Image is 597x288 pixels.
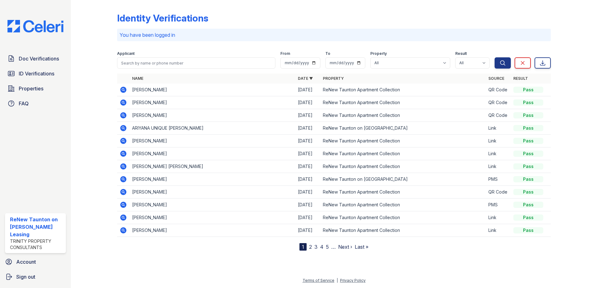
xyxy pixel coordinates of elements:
[338,244,352,250] a: Next ›
[320,84,486,96] td: ReNew Taunton Apartment Collection
[117,12,208,24] div: Identity Verifications
[130,147,295,160] td: [PERSON_NAME]
[314,244,318,250] a: 3
[513,202,543,208] div: Pass
[130,173,295,186] td: [PERSON_NAME]
[130,160,295,173] td: [PERSON_NAME] [PERSON_NAME]
[117,57,275,69] input: Search by name or phone number
[513,176,543,182] div: Pass
[130,122,295,135] td: ARIYANA UNIQUE [PERSON_NAME]
[295,109,320,122] td: [DATE]
[486,135,511,147] td: Link
[295,211,320,224] td: [DATE]
[132,76,143,81] a: Name
[130,96,295,109] td: [PERSON_NAME]
[320,109,486,122] td: ReNew Taunton Apartment Collection
[295,96,320,109] td: [DATE]
[486,173,511,186] td: PMS
[486,122,511,135] td: Link
[486,199,511,211] td: PMS
[130,211,295,224] td: [PERSON_NAME]
[340,278,366,283] a: Privacy Policy
[513,112,543,118] div: Pass
[320,224,486,237] td: ReNew Taunton Apartment Collection
[513,138,543,144] div: Pass
[295,84,320,96] td: [DATE]
[19,100,29,107] span: FAQ
[337,278,338,283] div: |
[513,163,543,170] div: Pass
[325,51,330,56] label: To
[130,186,295,199] td: [PERSON_NAME]
[299,243,307,251] div: 1
[320,211,486,224] td: ReNew Taunton Apartment Collection
[323,76,344,81] a: Property
[331,243,336,251] span: …
[130,224,295,237] td: [PERSON_NAME]
[295,186,320,199] td: [DATE]
[513,125,543,131] div: Pass
[488,76,504,81] a: Source
[117,51,135,56] label: Applicant
[320,160,486,173] td: ReNew Taunton Apartment Collection
[486,224,511,237] td: Link
[16,273,35,281] span: Sign out
[309,244,312,250] a: 2
[5,67,66,80] a: ID Verifications
[513,151,543,157] div: Pass
[2,20,68,32] img: CE_Logo_Blue-a8612792a0a2168367f1c8372b55b34899dd931a85d93a1a3d3e32e68fde9ad4.png
[130,109,295,122] td: [PERSON_NAME]
[320,135,486,147] td: ReNew Taunton Apartment Collection
[513,99,543,106] div: Pass
[455,51,467,56] label: Result
[10,238,63,251] div: Trinity Property Consultants
[10,216,63,238] div: ReNew Taunton on [PERSON_NAME] Leasing
[295,173,320,186] td: [DATE]
[5,52,66,65] a: Doc Verifications
[295,122,320,135] td: [DATE]
[320,186,486,199] td: ReNew Taunton Apartment Collection
[303,278,334,283] a: Terms of Service
[130,135,295,147] td: [PERSON_NAME]
[320,147,486,160] td: ReNew Taunton Apartment Collection
[513,87,543,93] div: Pass
[2,271,68,283] a: Sign out
[320,96,486,109] td: ReNew Taunton Apartment Collection
[295,224,320,237] td: [DATE]
[130,84,295,96] td: [PERSON_NAME]
[295,147,320,160] td: [DATE]
[355,244,368,250] a: Last »
[486,160,511,173] td: Link
[486,147,511,160] td: Link
[2,256,68,268] a: Account
[326,244,329,250] a: 5
[486,109,511,122] td: QR Code
[295,199,320,211] td: [DATE]
[120,31,548,39] p: You have been logged in
[19,85,43,92] span: Properties
[295,135,320,147] td: [DATE]
[513,227,543,233] div: Pass
[486,84,511,96] td: QR Code
[298,76,313,81] a: Date ▼
[320,173,486,186] td: ReNew Taunton on [GEOGRAPHIC_DATA]
[513,214,543,221] div: Pass
[5,82,66,95] a: Properties
[486,96,511,109] td: QR Code
[320,199,486,211] td: ReNew Taunton Apartment Collection
[19,70,54,77] span: ID Verifications
[16,258,36,266] span: Account
[130,199,295,211] td: [PERSON_NAME]
[295,160,320,173] td: [DATE]
[513,189,543,195] div: Pass
[486,211,511,224] td: Link
[370,51,387,56] label: Property
[5,97,66,110] a: FAQ
[513,76,528,81] a: Result
[486,186,511,199] td: QR Code
[320,122,486,135] td: ReNew Taunton on [GEOGRAPHIC_DATA]
[19,55,59,62] span: Doc Verifications
[280,51,290,56] label: From
[320,244,323,250] a: 4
